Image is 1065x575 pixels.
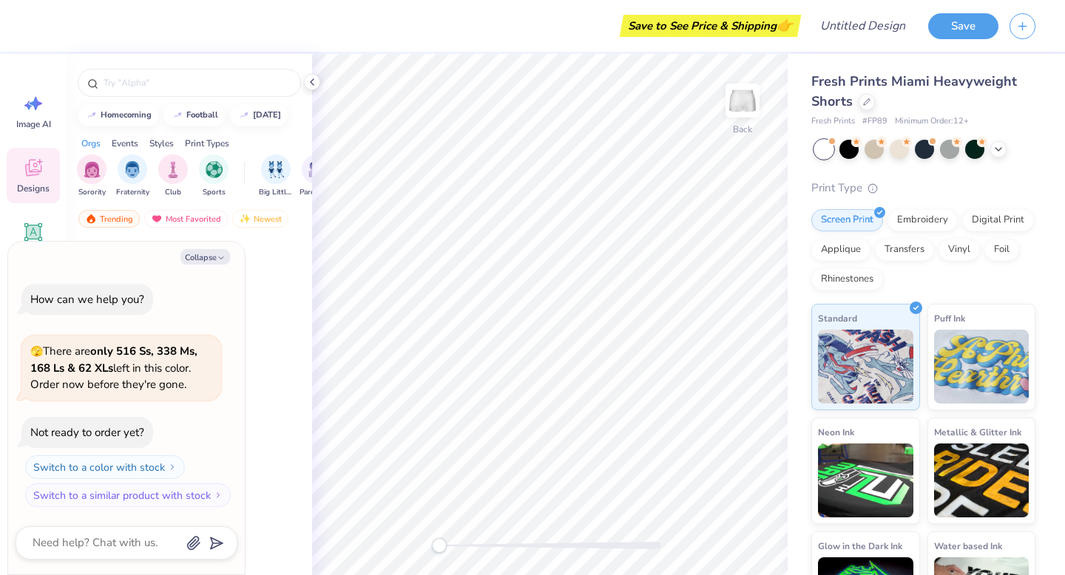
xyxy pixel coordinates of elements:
[84,161,101,178] img: Sorority Image
[818,443,913,517] img: Neon Ink
[733,123,752,136] div: Back
[102,75,291,90] input: Try "Alpha"
[300,187,334,198] span: Parent's Weekend
[895,115,969,128] span: Minimum Order: 12 +
[230,104,288,126] button: [DATE]
[163,104,225,126] button: football
[623,15,797,37] div: Save to See Price & Shipping
[811,268,883,290] div: Rhinestones
[203,187,226,198] span: Sports
[78,210,140,228] div: Trending
[939,239,980,261] div: Vinyl
[151,214,163,224] img: most_fav.gif
[811,72,1017,110] span: Fresh Prints Miami Heavyweight Shorts
[232,210,288,228] div: Newest
[180,249,230,265] button: Collapse
[199,154,229,198] div: filter for Sports
[887,209,958,231] div: Embroidery
[984,239,1019,261] div: Foil
[777,16,793,34] span: 👉
[158,154,188,198] button: filter button
[16,118,51,130] span: Image AI
[308,161,325,178] img: Parent's Weekend Image
[300,154,334,198] button: filter button
[165,161,181,178] img: Club Image
[206,161,223,178] img: Sports Image
[30,292,144,307] div: How can we help you?
[818,424,854,440] span: Neon Ink
[875,239,934,261] div: Transfers
[934,538,1002,554] span: Water based Ink
[259,154,293,198] div: filter for Big Little Reveal
[25,483,231,507] button: Switch to a similar product with stock
[116,154,149,198] button: filter button
[811,209,883,231] div: Screen Print
[158,154,188,198] div: filter for Club
[728,86,757,115] img: Back
[962,209,1034,231] div: Digital Print
[811,180,1035,197] div: Print Type
[172,111,183,120] img: trend_line.gif
[214,491,223,500] img: Switch to a similar product with stock
[259,154,293,198] button: filter button
[185,137,229,150] div: Print Types
[30,344,197,375] strong: only 516 Ss, 338 Ms, 168 Ls & 62 XLs
[818,330,913,404] img: Standard
[112,137,138,150] div: Events
[934,424,1021,440] span: Metallic & Glitter Ink
[300,154,334,198] div: filter for Parent's Weekend
[30,344,197,392] span: There are left in this color. Order now before they're gone.
[165,187,181,198] span: Club
[432,538,447,553] div: Accessibility label
[78,187,106,198] span: Sorority
[934,310,965,326] span: Puff Ink
[186,111,218,119] div: football
[116,154,149,198] div: filter for Fraternity
[30,425,144,440] div: Not ready to order yet?
[168,463,177,472] img: Switch to a color with stock
[116,187,149,198] span: Fraternity
[17,183,50,194] span: Designs
[934,443,1029,517] img: Metallic & Glitter Ink
[928,13,998,39] button: Save
[77,154,106,198] button: filter button
[85,214,97,224] img: trending.gif
[862,115,887,128] span: # FP89
[808,11,917,41] input: Untitled Design
[811,115,855,128] span: Fresh Prints
[124,161,141,178] img: Fraternity Image
[144,210,228,228] div: Most Favorited
[101,111,152,119] div: homecoming
[86,111,98,120] img: trend_line.gif
[259,187,293,198] span: Big Little Reveal
[238,111,250,120] img: trend_line.gif
[78,104,158,126] button: homecoming
[253,111,281,119] div: halloween
[81,137,101,150] div: Orgs
[199,154,229,198] button: filter button
[77,154,106,198] div: filter for Sorority
[239,214,251,224] img: newest.gif
[811,239,870,261] div: Applique
[268,161,284,178] img: Big Little Reveal Image
[818,538,902,554] span: Glow in the Dark Ink
[149,137,174,150] div: Styles
[934,330,1029,404] img: Puff Ink
[25,455,185,479] button: Switch to a color with stock
[818,310,857,326] span: Standard
[30,344,43,358] span: 🫣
